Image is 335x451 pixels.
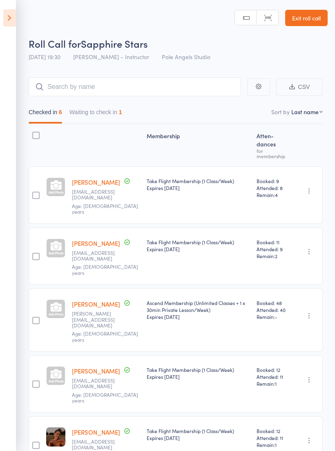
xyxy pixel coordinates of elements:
[69,105,122,124] button: Waiting to check in1
[275,441,277,448] span: 1
[276,78,323,96] button: CSV
[275,313,277,320] span: -
[72,439,125,451] small: brydiem03@gmail.com
[257,184,290,191] span: Attended: 8
[59,109,62,115] div: 6
[72,263,138,276] span: Age: [DEMOGRAPHIC_DATA] years
[257,427,290,434] span: Booked: 12
[147,313,250,320] div: Expires [DATE]
[29,37,81,50] span: Roll Call for
[257,313,290,320] span: Remain:
[162,53,210,61] span: Pole Angels Studio
[72,178,120,186] a: [PERSON_NAME]
[73,53,149,61] span: [PERSON_NAME] - Instructor
[72,250,125,262] small: ktheim@yahoo.com.au
[253,128,293,163] div: Atten­dances
[72,300,120,308] a: [PERSON_NAME]
[72,378,125,389] small: chloemaysmail98@gmail.com
[147,427,250,441] div: Take Flight Membership (1 Class/Week)
[257,245,290,252] span: Attended: 9
[72,202,138,215] span: Age: [DEMOGRAPHIC_DATA] years
[72,391,138,404] span: Age: [DEMOGRAPHIC_DATA] years
[72,367,120,375] a: [PERSON_NAME]
[29,105,62,124] button: Checked in6
[257,434,290,441] span: Attended: 11
[257,441,290,448] span: Remain:
[29,77,241,96] input: Search by name
[72,311,125,328] small: Christina@dhamali-gu-minyaarr.com
[275,252,277,259] span: 2
[285,10,328,26] a: Exit roll call
[257,148,290,159] div: for membership
[72,428,120,436] a: [PERSON_NAME]
[257,380,290,387] span: Remain:
[275,380,277,387] span: 1
[72,330,138,343] span: Age: [DEMOGRAPHIC_DATA] years
[147,184,250,191] div: Expires [DATE]
[72,239,120,248] a: [PERSON_NAME]
[257,373,290,380] span: Attended: 11
[147,434,250,441] div: Expires [DATE]
[147,245,250,252] div: Expires [DATE]
[257,191,290,198] span: Remain:
[147,366,250,380] div: Take Flight Membership (1 Class/Week)
[291,108,319,116] div: Last name
[257,239,290,245] span: Booked: 11
[275,191,278,198] span: 4
[143,128,253,163] div: Membership
[257,177,290,184] span: Booked: 9
[72,189,125,201] small: Ztheresebrown@gmail.com
[147,239,250,252] div: Take Flight Membership (1 Class/Week)
[147,177,250,191] div: Take Flight Membership (1 Class/Week)
[147,373,250,380] div: Expires [DATE]
[29,53,60,61] span: [DATE] 19:30
[271,108,290,116] label: Sort by
[257,366,290,373] span: Booked: 12
[81,37,148,50] span: Sapphire Stars
[257,306,290,313] span: Attended: 40
[119,109,122,115] div: 1
[46,427,65,447] img: image1754024079.png
[257,299,290,306] span: Booked: 48
[257,252,290,259] span: Remain:
[147,299,250,320] div: Ascend Membership (Unlimited Classes + 1 x 30min Private Lesson/Week)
